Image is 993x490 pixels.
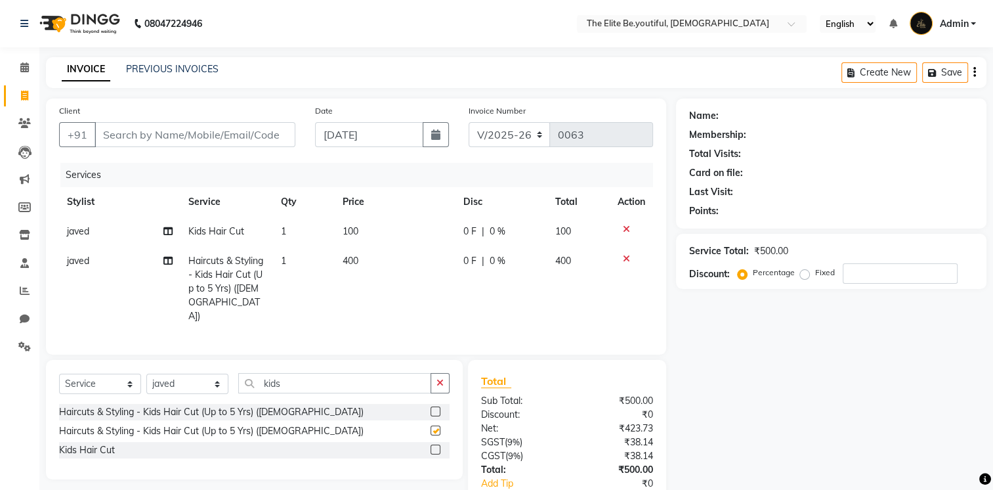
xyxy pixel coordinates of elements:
span: Total [481,374,511,388]
span: | [482,225,484,238]
div: Sub Total: [471,394,567,408]
th: Disc [455,187,547,217]
div: Haircuts & Styling - Kids Hair Cut (Up to 5 Yrs) ([DEMOGRAPHIC_DATA]) [59,405,364,419]
label: Client [59,105,80,117]
div: Membership: [689,128,746,142]
div: ( ) [471,435,567,449]
th: Total [547,187,610,217]
span: 100 [343,225,358,237]
div: Services [60,163,663,187]
span: Kids Hair Cut [188,225,244,237]
th: Price [335,187,455,217]
div: Discount: [689,267,730,281]
input: Search or Scan [238,373,431,393]
div: Kids Hair Cut [59,443,115,457]
th: Stylist [59,187,180,217]
div: Service Total: [689,244,749,258]
div: Total Visits: [689,147,741,161]
th: Qty [273,187,335,217]
span: Haircuts & Styling - Kids Hair Cut (Up to 5 Yrs) ([DEMOGRAPHIC_DATA]) [188,255,263,322]
div: Total: [471,463,567,477]
img: Admin [910,12,933,35]
div: Net: [471,422,567,435]
span: 0 F [463,225,476,238]
span: SGST [481,436,505,448]
div: ₹500.00 [754,244,788,258]
button: Save [922,62,968,83]
a: INVOICE [62,58,110,81]
div: Card on file: [689,166,743,180]
button: +91 [59,122,96,147]
span: 0 F [463,254,476,268]
span: 9% [507,437,520,447]
div: Last Visit: [689,185,733,199]
span: 9% [508,451,520,461]
div: ₹500.00 [567,463,663,477]
label: Fixed [815,267,835,278]
div: ₹423.73 [567,422,663,435]
img: logo [33,5,123,42]
span: 0 % [490,254,505,268]
span: 0 % [490,225,505,238]
span: Admin [939,17,968,31]
div: ₹38.14 [567,449,663,463]
b: 08047224946 [144,5,202,42]
label: Percentage [753,267,795,278]
span: javed [67,225,89,237]
span: 100 [555,225,571,237]
span: 400 [555,255,571,267]
span: | [482,254,484,268]
div: Points: [689,204,719,218]
span: 1 [281,225,286,237]
input: Search by Name/Mobile/Email/Code [95,122,295,147]
span: 400 [343,255,358,267]
div: Name: [689,109,719,123]
span: javed [67,255,89,267]
label: Date [315,105,333,117]
div: ( ) [471,449,567,463]
th: Service [180,187,273,217]
div: ₹500.00 [567,394,663,408]
a: PREVIOUS INVOICES [126,63,219,75]
button: Create New [841,62,917,83]
span: 1 [281,255,286,267]
div: ₹38.14 [567,435,663,449]
div: Discount: [471,408,567,422]
label: Invoice Number [469,105,526,117]
div: Haircuts & Styling - Kids Hair Cut (Up to 5 Yrs) ([DEMOGRAPHIC_DATA]) [59,424,364,438]
th: Action [610,187,653,217]
div: ₹0 [567,408,663,422]
span: CGST [481,450,505,462]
